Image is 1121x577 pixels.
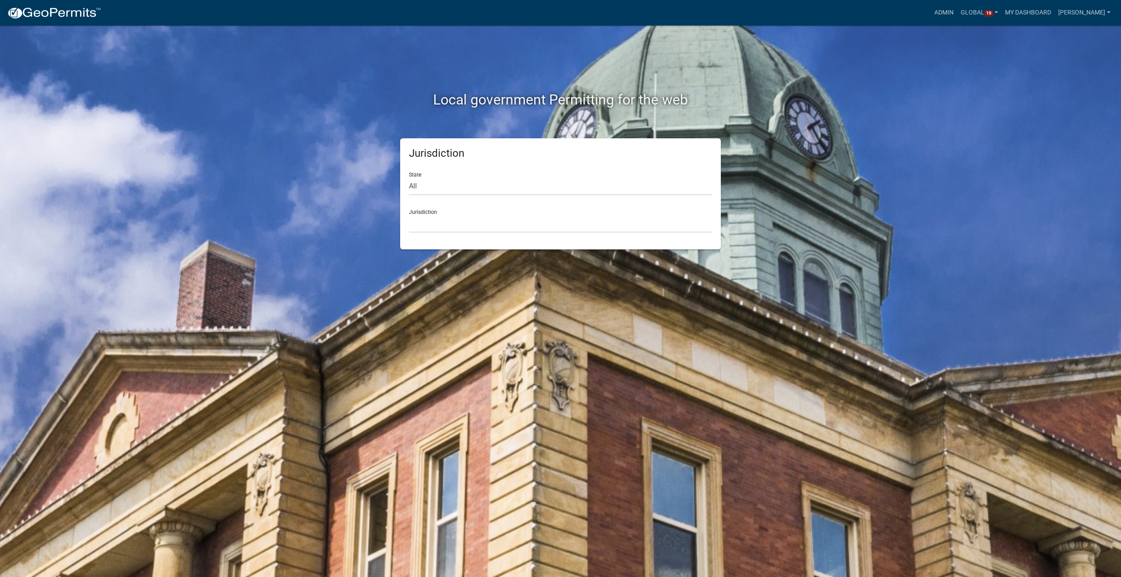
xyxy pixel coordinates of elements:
[984,10,993,17] span: 19
[317,91,804,108] h2: Local government Permitting for the web
[1002,4,1055,21] a: My Dashboard
[1055,4,1114,21] a: [PERSON_NAME]
[409,147,712,160] h5: Jurisdiction
[957,4,1002,21] a: Global19
[931,4,957,21] a: Admin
